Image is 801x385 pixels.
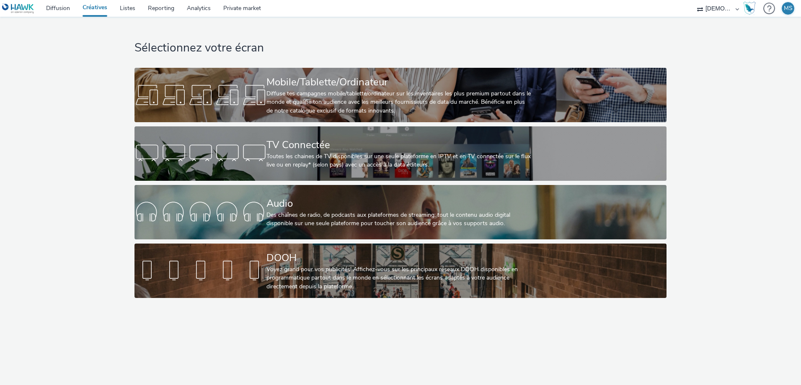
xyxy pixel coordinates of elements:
[266,196,531,211] div: Audio
[266,265,531,291] div: Voyez grand pour vos publicités! Affichez-vous sur les principaux réseaux DOOH disponibles en pro...
[134,40,667,56] h1: Sélectionnez votre écran
[743,2,756,15] img: Hawk Academy
[266,75,531,90] div: Mobile/Tablette/Ordinateur
[134,185,667,239] a: AudioDes chaînes de radio, de podcasts aux plateformes de streaming: tout le contenu audio digita...
[266,90,531,115] div: Diffuse tes campagnes mobile/tablette/ordinateur sur les inventaires les plus premium partout dan...
[266,211,531,228] div: Des chaînes de radio, de podcasts aux plateformes de streaming: tout le contenu audio digital dis...
[266,138,531,152] div: TV Connectée
[2,3,34,14] img: undefined Logo
[266,152,531,169] div: Toutes les chaines de TV disponibles sur une seule plateforme en IPTV et en TV connectée sur le f...
[743,2,759,15] a: Hawk Academy
[134,126,667,181] a: TV ConnectéeToutes les chaines de TV disponibles sur une seule plateforme en IPTV et en TV connec...
[784,2,793,15] div: MS
[134,68,667,122] a: Mobile/Tablette/OrdinateurDiffuse tes campagnes mobile/tablette/ordinateur sur les inventaires le...
[134,244,667,298] a: DOOHVoyez grand pour vos publicités! Affichez-vous sur les principaux réseaux DOOH disponibles en...
[266,251,531,265] div: DOOH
